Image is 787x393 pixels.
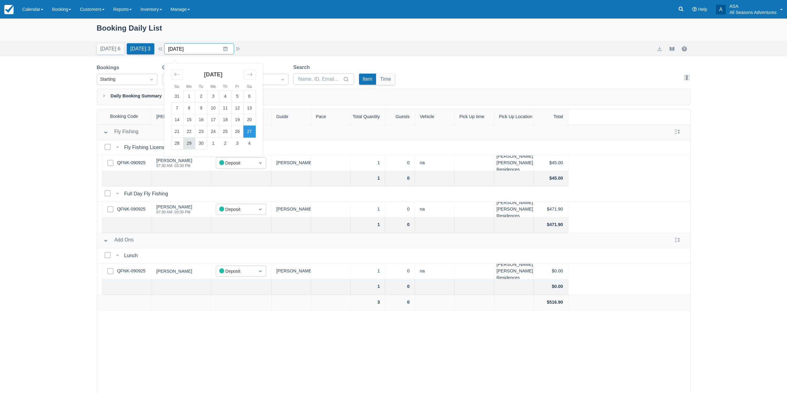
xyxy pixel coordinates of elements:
p: ASA [729,3,776,9]
button: Add Ons [101,235,136,246]
div: na [415,264,455,279]
td: Friday, September 26, 2025 [231,126,243,138]
a: QFNK-090925 [117,160,146,166]
div: 07:30 AM - 03:30 PM [156,164,192,168]
button: Item [359,74,376,85]
div: 1 [351,217,385,233]
button: Time [376,74,395,85]
span: Dropdown icon [148,76,155,83]
div: Pick Up time [455,109,494,125]
div: Deposit [219,206,252,213]
td: Friday, September 19, 2025 [231,114,243,126]
div: [PERSON_NAME] [PERSON_NAME] Residences [494,202,534,217]
span: Dropdown icon [257,206,263,212]
small: Tu [199,84,203,89]
td: Wednesday, September 24, 2025 [207,126,219,138]
td: Tuesday, September 23, 2025 [195,126,207,138]
div: 1 [351,202,385,217]
div: [PERSON_NAME] [PERSON_NAME] Residences [494,264,534,279]
small: We [210,84,216,89]
div: Pace [311,109,351,125]
td: Thursday, September 4, 2025 [219,91,231,102]
td: Monday, September 22, 2025 [183,126,195,138]
td: Selected. Saturday, September 27, 2025 [243,126,255,138]
div: Lunch [124,252,140,259]
td: Saturday, September 13, 2025 [243,102,255,114]
td: Saturday, September 20, 2025 [243,114,255,126]
div: [PERSON_NAME] [156,158,192,163]
div: [PERSON_NAME] [272,156,311,171]
div: Starting [100,76,143,83]
td: Sunday, September 21, 2025 [171,126,183,138]
span: Help [698,7,707,12]
img: checkfront-main-nav-mini-logo.png [4,5,14,14]
button: [DATE] 3 [127,43,154,54]
div: 0 [385,295,415,310]
td: Wednesday, October 1, 2025 [207,138,219,149]
td: Friday, October 3, 2025 [231,138,243,149]
div: [PERSON_NAME] [PERSON_NAME] Residences [494,156,534,171]
div: $471.90 [534,202,568,217]
div: 0 [385,171,415,186]
div: na [415,202,455,217]
td: Saturday, September 6, 2025 [243,91,255,102]
td: Monday, September 29, 2025 [183,138,195,149]
div: Deposit [219,160,252,167]
p: All Seasons Adventures [729,9,776,15]
td: Tuesday, September 2, 2025 [195,91,207,102]
span: Dropdown icon [257,268,263,274]
td: Friday, September 5, 2025 [231,91,243,102]
div: 1 [351,156,385,171]
td: Saturday, October 4, 2025 [243,138,255,149]
td: Monday, September 8, 2025 [183,102,195,114]
div: Pick Up Location [494,109,534,125]
div: Vehicle [415,109,455,125]
div: Move backward to switch to the previous month. [171,69,183,79]
div: Booking Daily List [97,22,691,40]
div: 0 [385,279,415,295]
div: Full Day Fly Fishing [124,190,171,198]
div: $0.00 [534,264,568,279]
label: Category [162,64,186,71]
td: Sunday, September 14, 2025 [171,114,183,126]
td: Wednesday, September 3, 2025 [207,91,219,102]
div: $0.00 [534,279,568,295]
button: [DATE] 6 [97,43,124,54]
td: Sunday, September 7, 2025 [171,102,183,114]
div: Move forward to switch to the next month. [244,69,256,79]
label: Bookings [97,64,122,71]
input: Date [164,43,234,54]
small: Th [223,84,228,89]
td: Wednesday, September 10, 2025 [207,102,219,114]
small: Mo [186,84,192,89]
div: na [415,156,455,171]
td: Thursday, October 2, 2025 [219,138,231,149]
div: [PERSON_NAME] [272,202,311,217]
div: 07:30 AM - 03:30 PM [156,210,192,214]
td: Tuesday, September 9, 2025 [195,102,207,114]
a: QFNK-090925 [117,206,146,213]
div: Daily Booking Summary [97,89,691,105]
div: 1 [351,171,385,186]
td: Monday, September 15, 2025 [183,114,195,126]
input: Name, ID, Email... [298,74,342,85]
div: Total [534,109,568,125]
small: Sa [247,84,251,89]
div: $45.00 [534,171,568,186]
td: Friday, September 12, 2025 [231,102,243,114]
div: Calendar [164,64,263,156]
strong: [DATE] [204,71,223,78]
div: [PERSON_NAME] [152,109,211,125]
div: 1 [351,279,385,295]
td: Tuesday, September 16, 2025 [195,114,207,126]
td: Wednesday, September 17, 2025 [207,114,219,126]
div: $516.90 [534,295,568,310]
div: 0 [385,217,415,233]
div: [PERSON_NAME] [156,269,192,273]
label: Search [293,64,312,71]
div: 1 [351,264,385,279]
td: Thursday, September 11, 2025 [219,102,231,114]
div: Booking Code [97,109,152,124]
i: Help [692,7,697,11]
div: 0 [385,264,415,279]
